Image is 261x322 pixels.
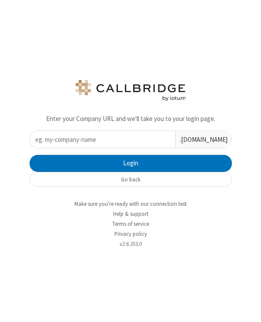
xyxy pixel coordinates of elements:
a: Make sure you're ready with our connection test [74,200,187,208]
button: Login [30,155,232,172]
div: .[DOMAIN_NAME] [175,131,231,148]
a: Privacy policy [114,230,147,238]
p: Enter your Company URL and we'll take you to your login page. [30,114,232,124]
a: Terms of service [112,220,149,228]
button: Go back [30,172,232,187]
img: logo.png [74,80,187,101]
li: v2.6.353.0 [23,240,238,248]
a: Help & support [113,210,148,218]
input: eg. my-company-name [30,131,175,148]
